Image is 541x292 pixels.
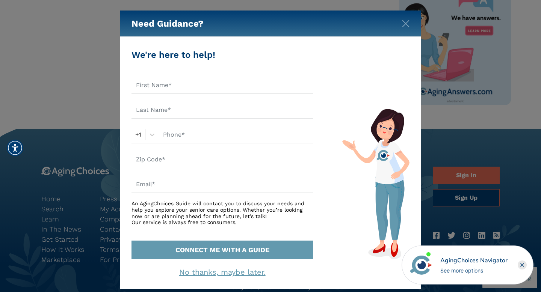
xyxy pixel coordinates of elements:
input: Email* [131,176,313,193]
input: Phone* [159,126,313,143]
button: Close [402,18,410,26]
input: First Name* [131,77,313,94]
input: Last Name* [131,101,313,119]
img: modal-close.svg [402,20,410,27]
h5: Need Guidance? [131,11,204,37]
a: No thanks, maybe later. [179,268,266,277]
div: Close [518,260,527,269]
img: match-guide-form.svg [342,109,410,259]
div: AgingChoices Navigator [440,256,508,265]
img: avatar [408,252,434,278]
div: An AgingChoices Guide will contact you to discuss your needs and help you explore your senior car... [131,200,313,226]
div: Accessibility Menu [7,140,23,156]
div: We're here to help! [131,48,313,62]
input: Zip Code* [131,151,313,168]
div: See more options [440,266,508,274]
button: CONNECT ME WITH A GUIDE [131,241,313,259]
